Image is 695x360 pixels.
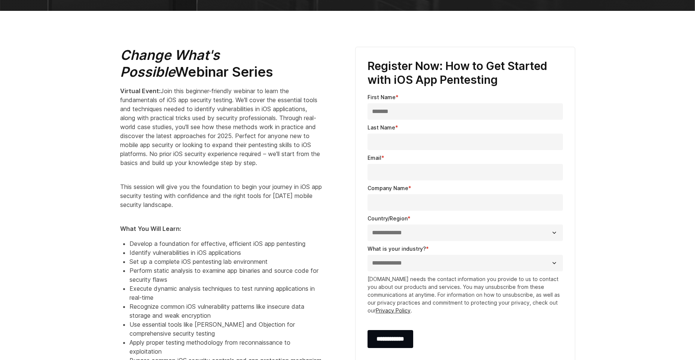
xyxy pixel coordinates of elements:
li: Identify vulnerabilities in iOS applications [129,248,322,257]
li: Develop a foundation for effective, efficient iOS app pentesting [129,239,322,248]
p: [DOMAIN_NAME] needs the contact information you provide to us to contact you about our products a... [368,275,563,314]
h3: Register Now: How to Get Started with iOS App Pentesting [368,59,563,87]
span: Join this beginner-friendly webinar to learn the fundamentals of iOS app security testing. We'll ... [120,87,320,167]
li: Apply proper testing methodology from reconnaissance to exploitation [129,338,322,356]
li: Perform static analysis to examine app binaries and source code for security flaws [129,266,322,284]
li: Set up a complete iOS pentesting lab environment [129,257,322,266]
span: This session will give you the foundation to begin your journey in iOS app security testing with ... [120,183,322,208]
span: Last Name [368,124,395,131]
span: Country/Region [368,215,408,222]
strong: What You Will Learn: [120,225,181,232]
li: Execute dynamic analysis techniques to test running applications in real-time [129,284,322,302]
span: Email [368,155,381,161]
a: Privacy Policy [376,307,411,314]
em: Change What's Possible [120,47,220,80]
span: First Name [368,94,396,100]
h2: Webinar Series [120,47,322,80]
li: Use essential tools like [PERSON_NAME] and Objection for comprehensive security testing [129,320,322,338]
span: What is your industry? [368,245,426,252]
strong: Virtual Event: [120,87,161,95]
span: Company Name [368,185,408,191]
li: Recognize common iOS vulnerability patterns like insecure data storage and weak encryption [129,302,322,320]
